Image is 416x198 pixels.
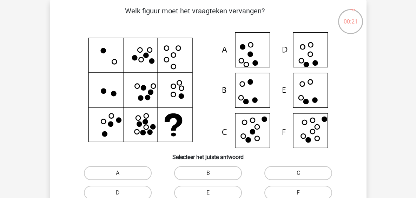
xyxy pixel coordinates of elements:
[61,6,329,27] p: Welk figuur moet het vraagteken vervangen?
[61,148,355,160] h6: Selecteer het juiste antwoord
[337,8,364,26] div: 00:21
[264,166,332,180] label: C
[174,166,242,180] label: B
[84,166,152,180] label: A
